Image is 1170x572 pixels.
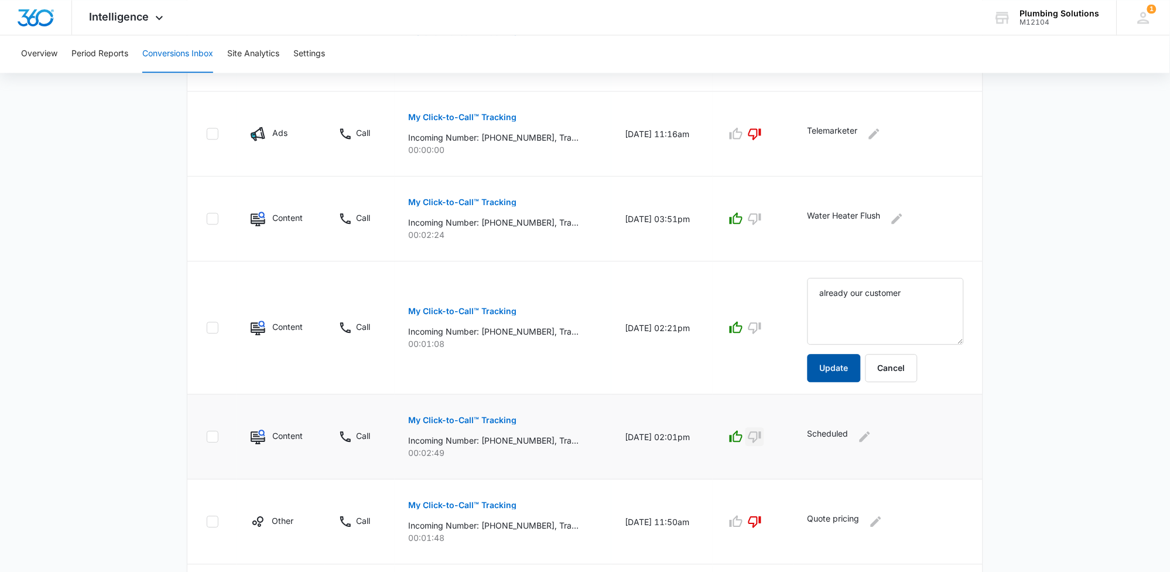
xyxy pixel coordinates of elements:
[409,229,597,241] p: 00:02:24
[888,209,906,228] button: Edit Comments
[1020,9,1100,18] div: account name
[409,338,597,350] p: 00:01:08
[808,427,849,446] p: Scheduled
[611,394,713,479] td: [DATE] 02:01pm
[142,35,213,73] button: Conversions Inbox
[409,188,517,216] button: My Click-to-Call™ Tracking
[272,212,303,224] p: Content
[272,321,303,333] p: Content
[272,515,293,527] p: Other
[611,479,713,564] td: [DATE] 11:50am
[409,416,517,424] p: My Click-to-Call™ Tracking
[808,124,858,143] p: Telemarketer
[409,491,517,519] button: My Click-to-Call™ Tracking
[808,512,860,531] p: Quote pricing
[409,406,517,434] button: My Click-to-Call™ Tracking
[409,447,597,459] p: 00:02:49
[808,354,861,382] button: Update
[867,512,885,531] button: Edit Comments
[272,430,303,442] p: Content
[611,261,713,394] td: [DATE] 02:21pm
[409,216,579,229] p: Incoming Number: [PHONE_NUMBER], Tracking Number: [PHONE_NUMBER], Ring To: [PHONE_NUMBER], Caller...
[808,278,964,345] textarea: already our customer
[293,35,325,73] button: Settings
[357,321,371,333] p: Call
[1147,4,1157,13] span: 1
[409,103,517,131] button: My Click-to-Call™ Tracking
[611,91,713,176] td: [DATE] 11:16am
[409,325,579,338] p: Incoming Number: [PHONE_NUMBER], Tracking Number: [PHONE_NUMBER], Ring To: [PHONE_NUMBER], Caller...
[409,131,579,144] p: Incoming Number: [PHONE_NUMBER], Tracking Number: [PHONE_NUMBER], Ring To: [PHONE_NUMBER], Caller...
[409,307,517,315] p: My Click-to-Call™ Tracking
[409,519,579,532] p: Incoming Number: [PHONE_NUMBER], Tracking Number: [PHONE_NUMBER], Ring To: [PHONE_NUMBER], Caller...
[856,427,874,446] button: Edit Comments
[409,532,597,544] p: 00:01:48
[808,209,881,228] p: Water Heater Flush
[357,212,371,224] p: Call
[71,35,128,73] button: Period Reports
[409,113,517,121] p: My Click-to-Call™ Tracking
[409,297,517,325] button: My Click-to-Call™ Tracking
[357,430,371,442] p: Call
[1020,18,1100,26] div: account id
[409,198,517,206] p: My Click-to-Call™ Tracking
[409,434,579,447] p: Incoming Number: [PHONE_NUMBER], Tracking Number: [PHONE_NUMBER], Ring To: [PHONE_NUMBER], Caller...
[1147,4,1157,13] div: notifications count
[227,35,279,73] button: Site Analytics
[90,11,149,23] span: Intelligence
[357,515,371,527] p: Call
[357,127,371,139] p: Call
[409,144,597,156] p: 00:00:00
[272,127,288,139] p: Ads
[21,35,57,73] button: Overview
[865,124,884,143] button: Edit Comments
[611,176,713,261] td: [DATE] 03:51pm
[865,354,918,382] button: Cancel
[409,501,517,509] p: My Click-to-Call™ Tracking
